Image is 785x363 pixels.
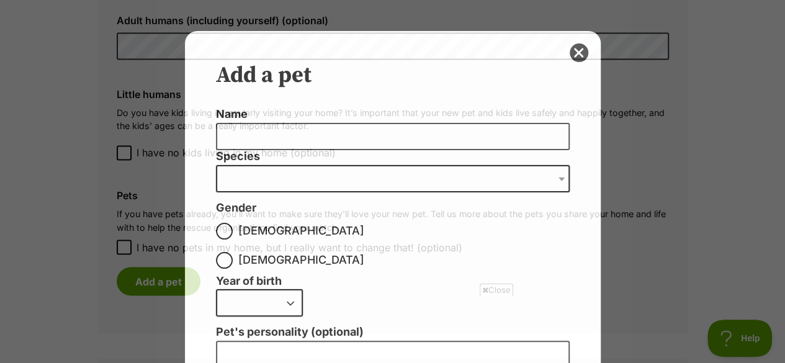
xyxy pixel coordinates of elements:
label: Year of birth [216,275,282,288]
span: [DEMOGRAPHIC_DATA] [238,252,364,269]
label: Pet's personality (optional) [216,326,570,339]
label: Species [216,150,570,163]
button: close [570,43,588,62]
label: Name [216,108,570,121]
span: [DEMOGRAPHIC_DATA] [238,223,364,240]
h2: Add a pet [216,62,570,89]
label: Gender [216,202,256,215]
